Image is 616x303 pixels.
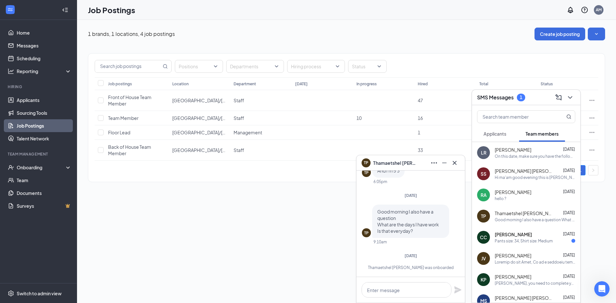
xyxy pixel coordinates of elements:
[364,170,369,175] div: TP
[495,175,575,180] div: Hi ma'am good evening this is [PERSON_NAME] i have some question regarding my payment is this rig...
[418,130,420,135] span: 1
[163,64,168,69] svg: MagnifyingGlass
[481,276,486,283] div: KP
[589,129,595,136] svg: Ellipses
[594,281,610,297] iframe: Intercom live chat
[230,125,292,140] td: Management
[108,130,130,135] span: Floor Lead
[373,179,387,184] div: 6:05pm
[589,115,595,121] svg: Ellipses
[495,196,506,201] div: hello ?
[477,111,553,123] input: Search team member
[8,151,70,157] div: Team Management
[418,97,423,103] span: 47
[172,81,189,87] div: Location
[356,115,362,121] span: 10
[563,189,575,194] span: [DATE]
[17,119,72,132] a: Job Postings
[17,39,72,52] a: Messages
[169,90,230,111] td: Northern Blvd/Jackson Heights
[234,115,244,121] span: Staff
[418,147,423,153] span: 33
[495,210,552,216] span: Thamaetshel [PERSON_NAME]
[17,26,72,39] a: Home
[234,81,256,87] div: Department
[364,230,369,236] div: TP
[588,28,605,40] button: SmallChevronDown
[520,95,522,100] div: 1
[495,154,575,159] div: On this date, make sure you have the following; Non slip All-Black shoes, Form of ID (Social Secu...
[481,149,486,156] div: LR
[234,147,244,153] span: Staff
[377,168,399,173] span: And I'm 5'3
[88,30,175,38] p: 1 brands, 1 locations, 4 job postings
[230,140,292,161] td: Staff
[588,165,598,175] button: right
[495,168,552,174] span: [PERSON_NAME] [PERSON_NAME]
[495,217,575,223] div: Good morning I also have a question What are the days I have work Is that everyday?
[8,84,70,89] div: Hiring
[495,238,553,244] div: Pants size: 34, Shirt size: Medium
[563,253,575,257] span: [DATE]
[169,125,230,140] td: Northern Blvd/Jackson Heights
[591,168,595,172] span: right
[581,6,588,14] svg: QuestionInfo
[535,28,585,40] button: Create job posting
[526,131,559,137] span: Team members
[172,147,304,153] span: [GEOGRAPHIC_DATA]/[PERSON_NAME][GEOGRAPHIC_DATA]
[439,158,449,168] button: Minimize
[563,168,575,173] span: [DATE]
[429,158,439,168] button: Ellipses
[108,115,139,121] span: Team Member
[565,92,575,103] button: ChevronDown
[362,265,459,270] div: Thamaetshel [PERSON_NAME] was onboarded
[495,295,552,301] span: [PERSON_NAME] [PERSON_NAME]
[17,187,72,199] a: Documents
[17,164,66,171] div: Onboarding
[17,68,72,74] div: Reporting
[234,97,244,103] span: Staff
[17,199,72,212] a: SurveysCrown
[373,159,418,166] span: Thamaetshel [PERSON_NAME]
[17,94,72,106] a: Applicants
[566,94,574,101] svg: ChevronDown
[17,106,72,119] a: Sourcing Tools
[481,171,486,177] div: SS
[454,286,462,294] svg: Plane
[563,274,575,279] span: [DATE]
[563,147,575,152] span: [DATE]
[88,4,135,15] h1: Job Postings
[172,97,304,103] span: [GEOGRAPHIC_DATA]/[PERSON_NAME][GEOGRAPHIC_DATA]
[95,60,161,72] input: Search job postings
[17,174,72,187] a: Team
[405,193,417,198] span: [DATE]
[169,140,230,161] td: Northern Blvd/Jackson Heights
[495,147,531,153] span: [PERSON_NAME]
[169,111,230,125] td: Northern Blvd/Jackson Heights
[477,94,514,101] h3: SMS Messages
[8,68,14,74] svg: Analysis
[495,189,531,195] span: [PERSON_NAME]
[553,92,564,103] button: ComposeMessage
[17,290,62,297] div: Switch to admin view
[377,209,439,234] span: Good morning I also have a question What are the days I have work Is that everyday?
[230,111,292,125] td: Staff
[495,231,532,238] span: [PERSON_NAME]
[415,77,476,90] th: Hired
[17,132,72,145] a: Talent Network
[481,213,486,219] div: TP
[495,259,575,265] div: Loremip do sit Amet, Co ad e seddoeiu tempor inc utla et do Magna-ali-E Adminim Veniam qui Nostru...
[555,94,562,101] svg: ComposeMessage
[108,144,151,156] span: Back of House Team Member
[566,114,571,119] svg: MagnifyingGlass
[353,77,415,90] th: In progress
[495,252,531,259] span: [PERSON_NAME]
[405,253,417,258] span: [DATE]
[441,159,448,167] svg: Minimize
[495,281,575,286] div: [PERSON_NAME], you need to complete your I-9 form by the end of day please. Thank you !
[596,7,602,13] div: AM
[234,130,262,135] span: Management
[563,210,575,215] span: [DATE]
[418,115,423,121] span: 16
